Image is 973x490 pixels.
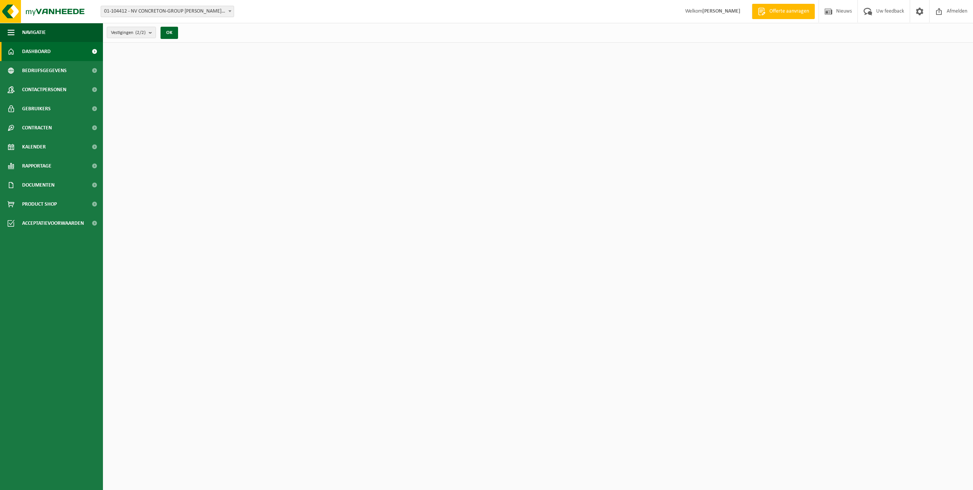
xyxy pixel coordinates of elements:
count: (2/2) [135,30,146,35]
span: Contactpersonen [22,80,66,99]
span: Product Shop [22,195,57,214]
span: Gebruikers [22,99,51,118]
span: Kalender [22,137,46,156]
span: Acceptatievoorwaarden [22,214,84,233]
button: OK [161,27,178,39]
span: Navigatie [22,23,46,42]
button: Vestigingen(2/2) [107,27,156,38]
span: Documenten [22,176,55,195]
a: Offerte aanvragen [752,4,815,19]
span: Bedrijfsgegevens [22,61,67,80]
span: Dashboard [22,42,51,61]
span: Contracten [22,118,52,137]
span: Offerte aanvragen [767,8,811,15]
strong: [PERSON_NAME] [702,8,740,14]
span: Vestigingen [111,27,146,39]
span: 01-104412 - NV CONCRETON-GROUP W.NAESSENS - SCHENDELBEKE [101,6,234,17]
span: Rapportage [22,156,51,176]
